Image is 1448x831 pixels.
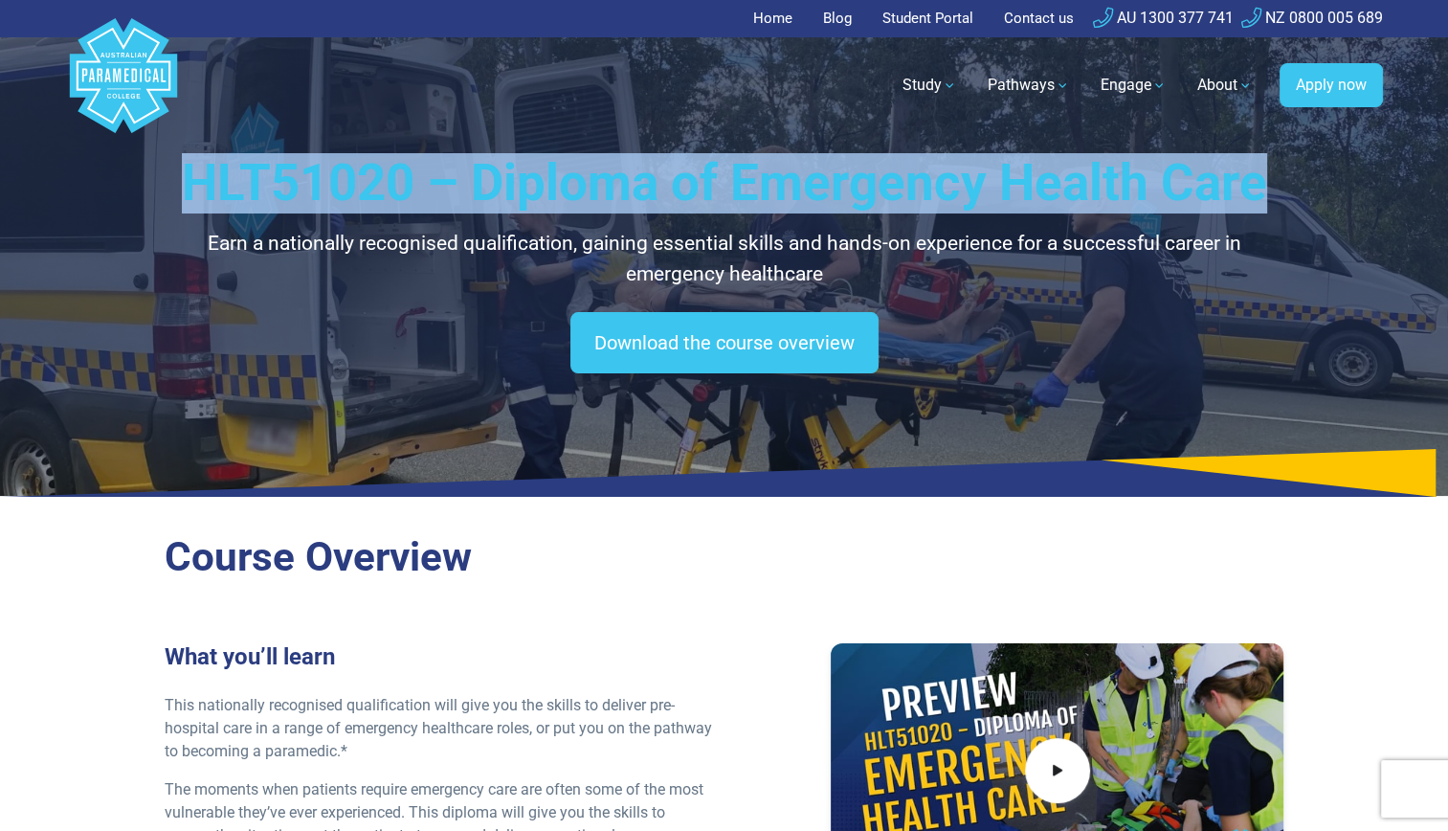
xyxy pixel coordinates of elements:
[165,643,713,671] h3: What you’ll learn
[1280,63,1383,107] a: Apply now
[165,229,1284,289] p: Earn a nationally recognised qualification, gaining essential skills and hands-on experience for ...
[165,153,1284,213] h1: HLT51020 – Diploma of Emergency Health Care
[1089,58,1178,112] a: Engage
[570,312,879,373] a: Download the course overview
[1241,9,1383,27] a: NZ 0800 005 689
[976,58,1081,112] a: Pathways
[165,533,1284,582] h2: Course Overview
[66,37,181,134] a: Australian Paramedical College
[1093,9,1234,27] a: AU 1300 377 741
[1186,58,1264,112] a: About
[165,694,713,763] p: This nationally recognised qualification will give you the skills to deliver pre-hospital care in...
[891,58,969,112] a: Study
